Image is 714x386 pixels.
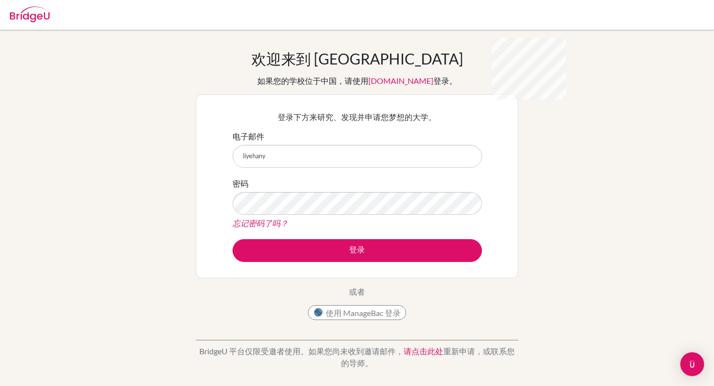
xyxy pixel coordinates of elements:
[257,76,368,85] font: 如果您的学校位于中国，请使用
[251,50,463,67] font: 欢迎来到 [GEOGRAPHIC_DATA]
[233,131,264,141] font: 电子邮件
[199,346,404,356] font: BridgeU 平台仅限受邀者使用。如果您尚未收到邀请邮件，
[278,112,436,122] font: 登录下方来研究、发现并申请您梦想的大学。
[680,352,704,376] div: Open Intercom Messenger
[349,287,365,296] font: 或者
[433,76,457,85] font: 登录。
[233,179,248,188] font: 密码
[308,305,406,320] button: 使用 ManageBac 登录
[404,346,443,356] a: 请点击此处
[233,218,288,228] a: 忘记密码了吗？
[368,76,433,85] a: [DOMAIN_NAME]
[349,245,365,254] font: 登录
[326,308,401,318] font: 使用 ManageBac 登录
[10,6,50,22] img: Bridge-U
[233,239,482,262] button: 登录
